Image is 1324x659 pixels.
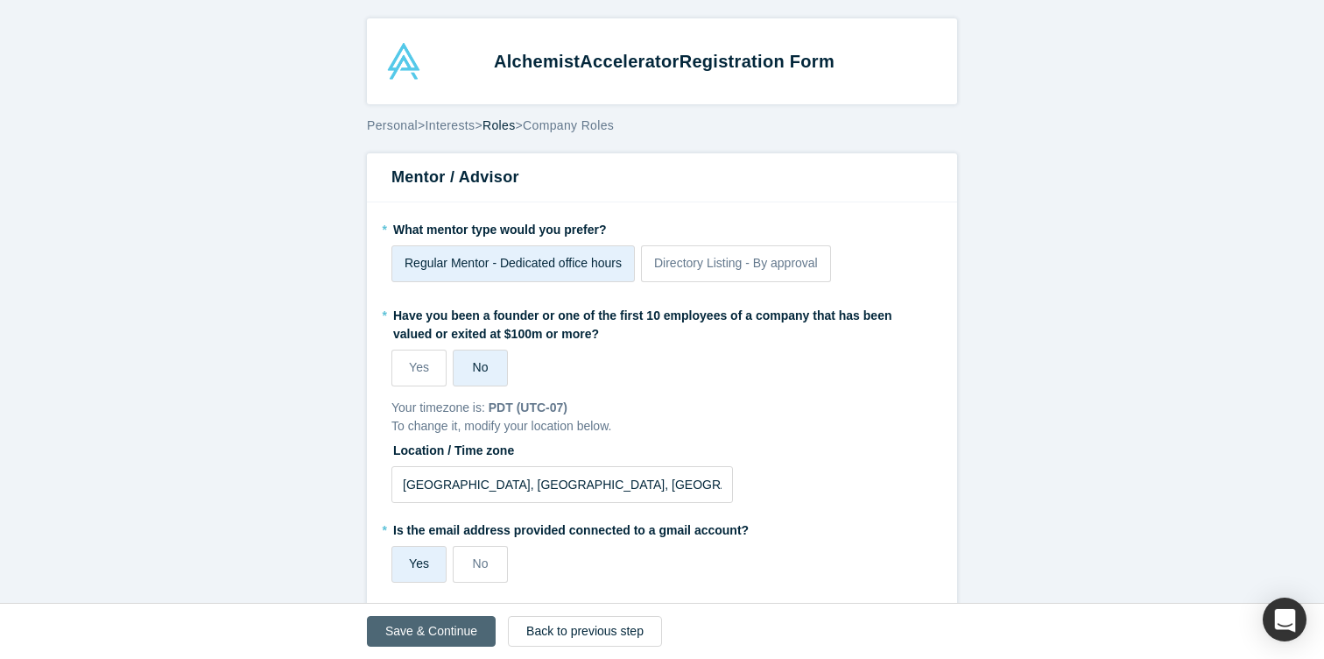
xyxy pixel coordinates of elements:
button: Save & Continue [367,616,496,647]
button: Back to previous step [508,616,662,647]
span: No [473,556,489,570]
span: Personal [367,118,418,132]
span: Accelerator [580,52,679,71]
span: Roles [482,118,516,132]
span: Regular Mentor - Dedicated office hours [405,256,622,270]
span: Yes [409,360,429,374]
label: What mentor type would you prefer? [391,215,933,239]
span: Interests [426,118,475,132]
label: Is the email address provided connected to a gmail account? [391,515,933,540]
input: Enter a location [391,466,733,503]
b: PDT (UTC-07) [489,400,567,415]
label: Please list here any notes / things you want us to know [391,595,933,620]
span: No [473,360,489,374]
span: Directory Listing - By approval [654,256,818,270]
div: > > > [367,117,957,135]
label: Have you been a founder or one of the first 10 employees of a company that has been valued or exi... [391,301,933,344]
img: Alchemist Accelerator Logo [385,43,422,80]
div: Your timezone is: To change it, modify your location below. [391,399,933,436]
span: Yes [409,556,429,570]
span: Company Roles [523,118,614,132]
strong: Alchemist Registration Form [494,52,835,71]
h3: Mentor / Advisor [391,166,933,189]
label: Location / Time zone [391,436,933,460]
